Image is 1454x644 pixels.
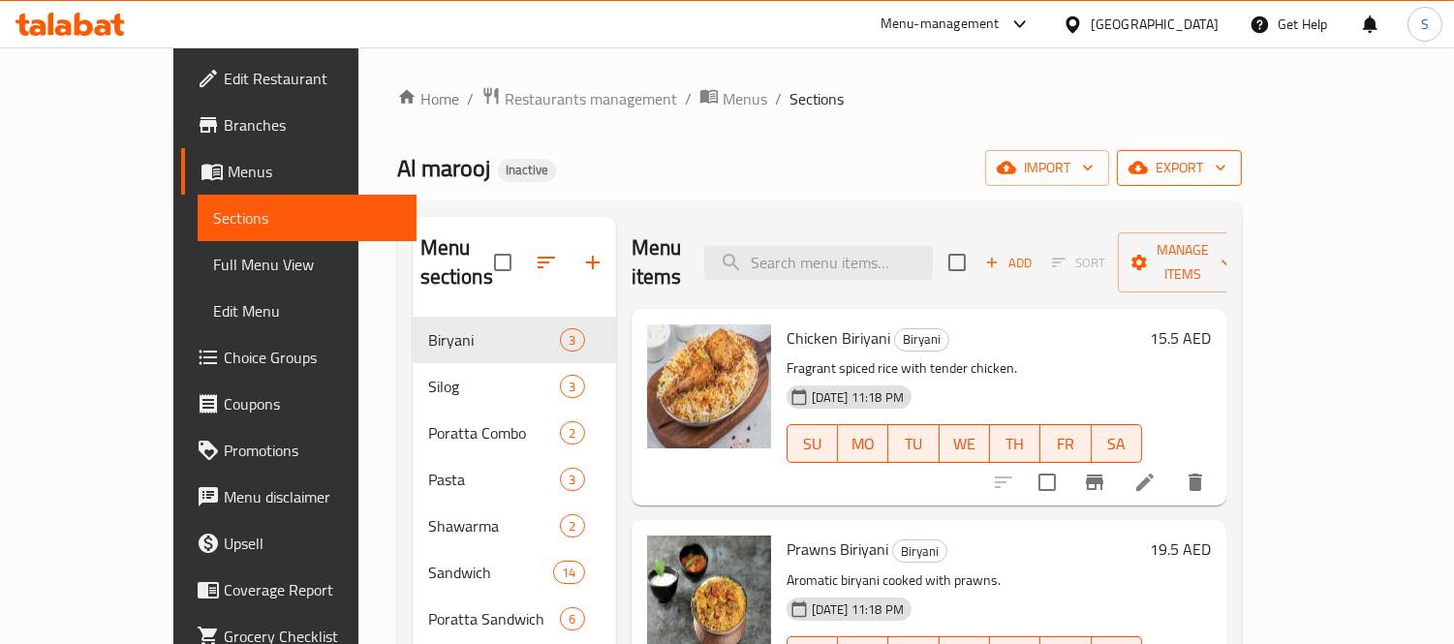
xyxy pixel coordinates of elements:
[213,206,401,230] span: Sections
[787,535,888,564] span: Prawns Biriyani
[560,607,584,630] div: items
[699,86,767,111] a: Menus
[413,317,616,363] div: Biryani3
[428,375,561,398] span: Silog
[561,517,583,536] span: 2
[937,242,977,283] span: Select section
[523,239,570,286] span: Sort sections
[704,246,933,280] input: search
[723,87,767,110] span: Menus
[213,253,401,276] span: Full Menu View
[181,567,417,613] a: Coverage Report
[428,561,554,584] div: Sandwich
[413,596,616,642] div: Poratta Sandwich6
[896,430,931,458] span: TU
[787,323,890,353] span: Chicken Biriyani
[977,248,1039,278] span: Add item
[553,561,584,584] div: items
[198,288,417,334] a: Edit Menu
[947,430,982,458] span: WE
[224,392,401,415] span: Coupons
[998,430,1033,458] span: TH
[428,514,561,537] span: Shawarma
[838,424,888,463] button: MO
[1132,156,1226,180] span: export
[894,328,949,352] div: Biryani
[561,378,583,396] span: 3
[198,195,417,241] a: Sections
[428,607,561,630] div: Poratta Sandwich
[775,87,782,110] li: /
[181,102,417,148] a: Branches
[1039,248,1118,278] span: Select section first
[1071,459,1118,506] button: Branch-specific-item
[413,503,616,549] div: Shawarma2
[1133,471,1157,494] a: Edit menu item
[560,328,584,352] div: items
[1172,459,1219,506] button: delete
[804,388,912,407] span: [DATE] 11:18 PM
[1118,232,1248,292] button: Manage items
[181,334,417,381] a: Choice Groups
[181,148,417,195] a: Menus
[561,610,583,629] span: 6
[181,381,417,427] a: Coupons
[428,421,561,445] span: Poratta Combo
[632,233,682,291] h2: Menu items
[1150,324,1211,352] h6: 15.5 AED
[213,299,401,322] span: Edit Menu
[560,375,584,398] div: items
[893,540,946,563] span: Biryani
[1048,430,1083,458] span: FR
[181,427,417,474] a: Promotions
[1117,150,1242,186] button: export
[561,471,583,489] span: 3
[554,564,583,582] span: 14
[224,439,401,462] span: Promotions
[224,346,401,369] span: Choice Groups
[982,252,1035,274] span: Add
[181,474,417,520] a: Menu disclaimer
[561,424,583,443] span: 2
[892,539,947,563] div: Biryani
[940,424,990,463] button: WE
[1099,430,1134,458] span: SA
[1091,14,1219,35] div: [GEOGRAPHIC_DATA]
[1421,14,1429,35] span: S
[888,424,939,463] button: TU
[789,87,845,110] span: Sections
[560,514,584,537] div: items
[505,87,677,110] span: Restaurants management
[561,331,583,350] span: 3
[181,520,417,567] a: Upsell
[990,424,1040,463] button: TH
[413,549,616,596] div: Sandwich14
[181,55,417,102] a: Edit Restaurant
[413,363,616,410] div: Silog3
[481,86,677,111] a: Restaurants management
[413,456,616,503] div: Pasta3
[428,468,561,491] span: Pasta
[570,239,616,286] button: Add section
[647,324,771,448] img: Chicken Biriyani
[413,410,616,456] div: Poratta Combo2
[985,150,1109,186] button: import
[224,113,401,137] span: Branches
[685,87,692,110] li: /
[397,87,459,110] a: Home
[560,421,584,445] div: items
[498,162,556,178] span: Inactive
[224,532,401,555] span: Upsell
[228,160,401,183] span: Menus
[428,328,561,352] span: Biryani
[1092,424,1142,463] button: SA
[846,430,881,458] span: MO
[795,430,830,458] span: SU
[1133,238,1232,287] span: Manage items
[1027,462,1067,503] span: Select to update
[224,578,401,601] span: Coverage Report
